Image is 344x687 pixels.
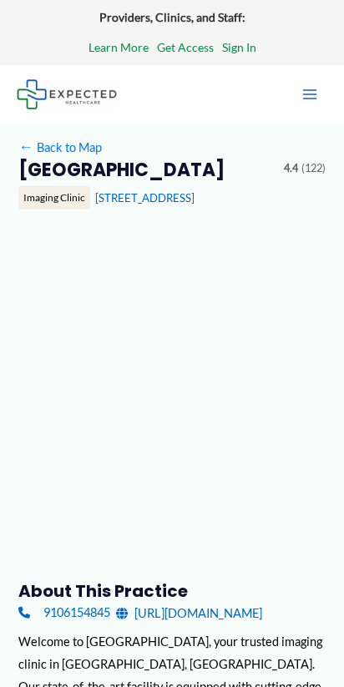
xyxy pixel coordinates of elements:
[116,602,262,624] a: [URL][DOMAIN_NAME]
[284,159,298,179] span: 4.4
[17,79,117,109] img: Expected Healthcare Logo - side, dark font, small
[18,186,90,210] div: Imaging Clinic
[301,159,326,179] span: (122)
[18,580,325,602] h3: About this practice
[292,77,327,112] button: Main menu toggle
[18,159,271,182] h2: [GEOGRAPHIC_DATA]
[18,136,101,159] a: ←Back to Map
[18,139,33,154] span: ←
[99,10,245,24] strong: Providers, Clinics, and Staff:
[95,191,195,205] a: [STREET_ADDRESS]
[157,37,214,58] a: Get Access
[222,37,256,58] a: Sign In
[89,37,149,58] a: Learn More
[18,602,109,624] a: 9106154845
